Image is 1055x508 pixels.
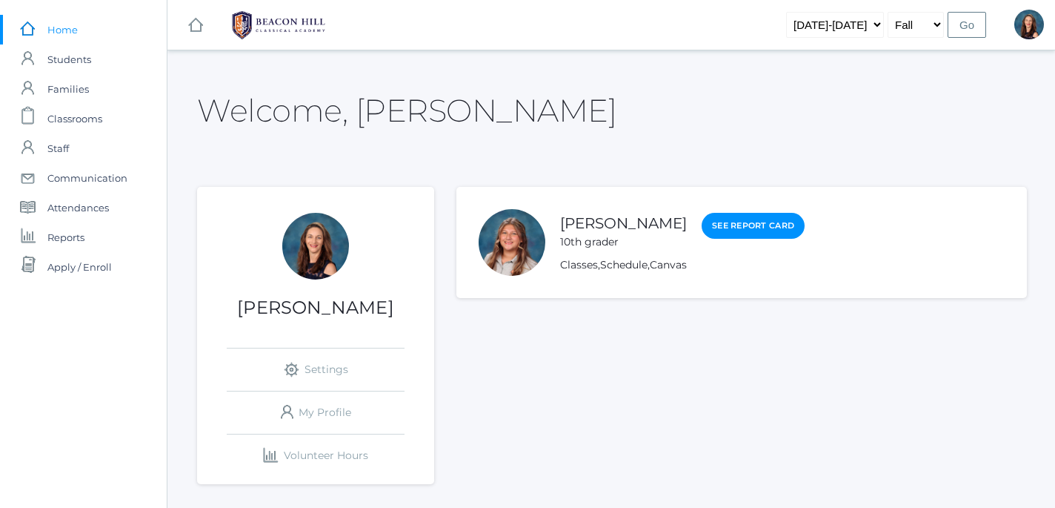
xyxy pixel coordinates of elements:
a: Canvas [650,258,687,271]
span: Reports [47,222,84,252]
img: BHCALogos-05-308ed15e86a5a0abce9b8dd61676a3503ac9727e845dece92d48e8588c001991.png [223,7,334,44]
div: Hilary Erickson [1014,10,1044,39]
a: My Profile [227,392,405,434]
div: 10th grader [560,234,687,250]
a: Schedule [600,258,648,271]
span: Students [47,44,91,74]
span: Classrooms [47,104,102,133]
div: , , [560,257,805,273]
a: Classes [560,258,598,271]
a: [PERSON_NAME] [560,214,687,232]
h1: [PERSON_NAME] [197,298,434,317]
a: Settings [227,349,405,391]
h2: Welcome, [PERSON_NAME] [197,93,616,128]
span: Staff [47,133,69,163]
span: Communication [47,163,127,193]
input: Go [948,12,986,38]
span: Apply / Enroll [47,252,112,282]
div: Hilary Erickson [282,213,349,280]
span: Attendances [47,193,109,222]
span: Home [47,15,78,44]
a: Volunteer Hours [227,435,405,477]
div: Adelise Erickson [479,209,545,276]
span: Families [47,74,89,104]
a: See Report Card [702,213,805,239]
